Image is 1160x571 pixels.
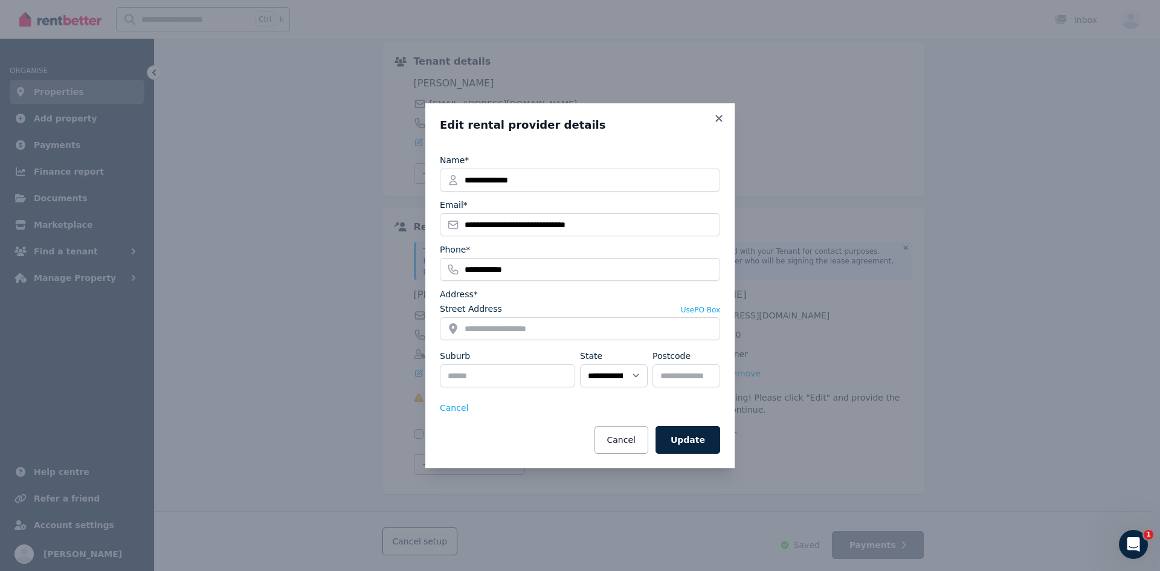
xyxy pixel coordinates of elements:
button: Cancel [594,426,648,454]
label: Email* [440,199,468,211]
button: UsePO Box [681,305,720,315]
button: Update [656,426,720,454]
label: Phone* [440,244,470,256]
label: Address* [440,288,478,300]
label: Postcode [652,350,691,362]
label: Suburb [440,350,470,362]
label: Name* [440,154,469,166]
h3: Edit rental provider details [440,118,720,132]
iframe: Intercom live chat [1119,530,1148,559]
button: Cancel [440,402,468,414]
label: Street Address [440,303,502,315]
span: 1 [1144,530,1153,540]
label: State [580,350,602,362]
